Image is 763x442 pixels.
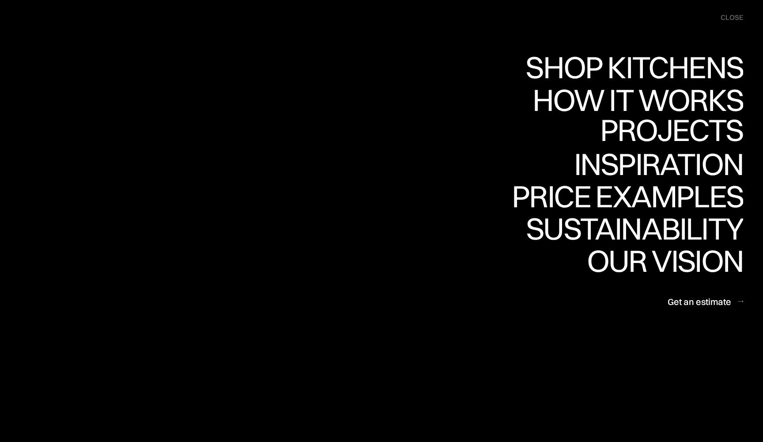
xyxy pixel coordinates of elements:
div: Sustainability [518,213,743,244]
div: Inspiration [562,149,743,179]
a: Shop KitchensShop Kitchens [521,52,743,84]
div: menu [712,9,743,27]
a: SustainabilitySustainability [518,213,743,245]
a: InspirationInspiration [562,149,743,181]
div: How it works [530,84,743,115]
div: Get an estimate [668,296,731,308]
div: Projects [600,114,743,145]
a: How it worksHow it works [530,84,743,117]
a: Our visionOur vision [579,245,743,278]
div: Shop Kitchens [521,83,743,114]
div: How it works [530,115,743,146]
div: Shop Kitchens [521,52,743,83]
a: ProjectsProjects [600,117,743,149]
div: Our vision [579,276,743,307]
div: Price examples [512,212,743,243]
a: Price examplesPrice examples [512,181,743,213]
a: Get an estimate [668,291,743,312]
div: Price examples [512,181,743,212]
div: Inspiration [562,179,743,210]
div: Sustainability [518,244,743,275]
div: close [721,13,743,23]
div: Our vision [579,245,743,276]
div: Projects [600,145,743,176]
